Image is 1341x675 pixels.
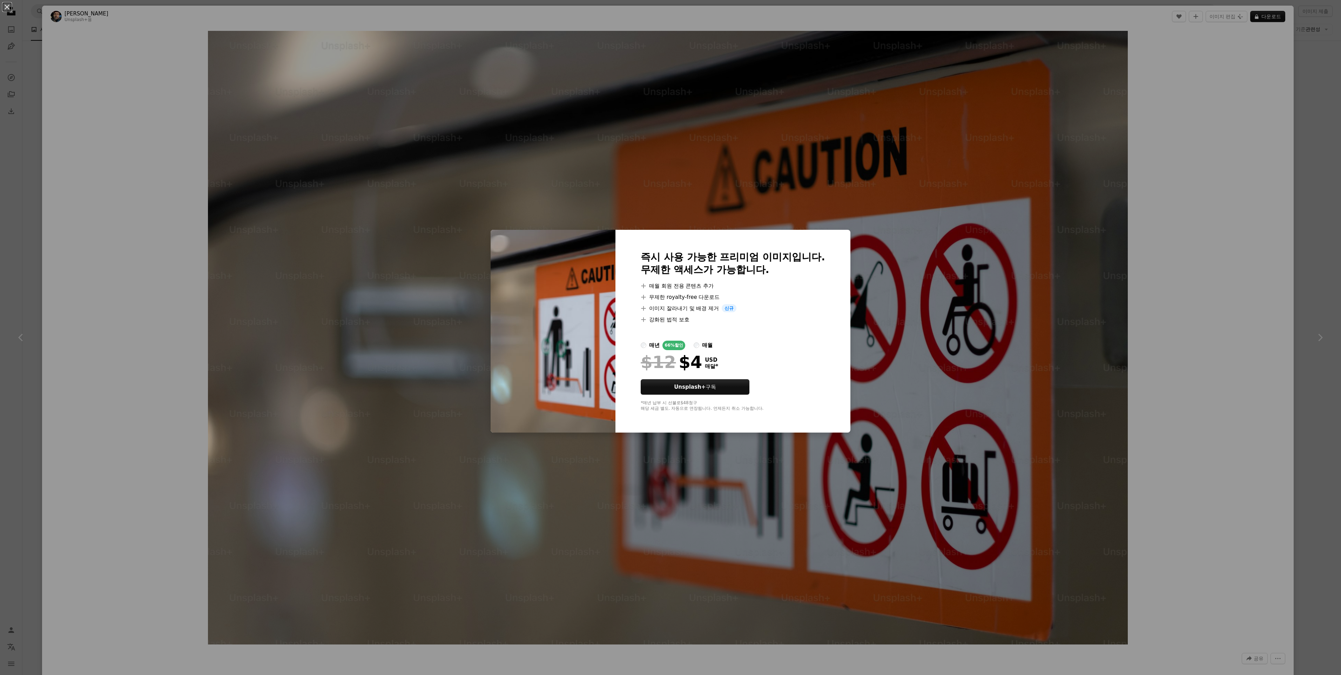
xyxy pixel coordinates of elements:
[641,353,702,371] div: $4
[641,400,825,412] div: *매년 납부 시 선불로 $48 청구 해당 세금 별도. 자동으로 연장됩니다. 언제든지 취소 가능합니다.
[641,282,825,290] li: 매월 회원 전용 콘텐츠 추가
[722,304,736,313] span: 신규
[641,293,825,301] li: 무제한 royalty-free 다운로드
[641,353,676,371] span: $12
[641,379,749,395] button: Unsplash+구독
[674,384,706,390] strong: Unsplash+
[702,341,713,349] div: 매월
[649,341,660,349] div: 매년
[694,342,699,348] input: 매월
[491,230,615,433] img: premium_photo-1677434046939-717ae813c232
[641,251,825,276] h2: 즉시 사용 가능한 프리미엄 이미지입니다. 무제한 액세스가 가능합니다.
[641,342,646,348] input: 매년66%할인
[705,357,718,363] span: USD
[641,315,825,324] li: 강화된 법적 보호
[662,341,685,350] div: 66% 할인
[641,304,825,313] li: 이미지 잘라내기 및 배경 제거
